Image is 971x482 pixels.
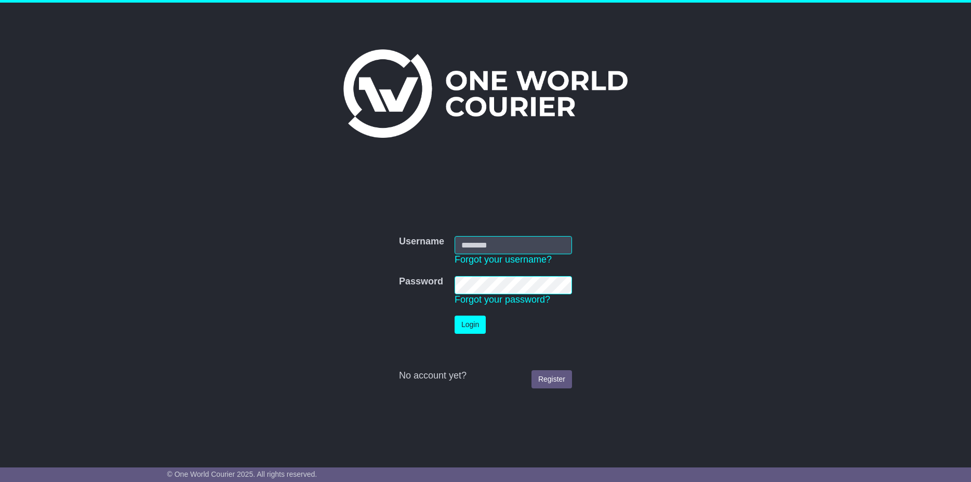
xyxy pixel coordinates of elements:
div: No account yet? [399,370,572,382]
a: Forgot your password? [455,294,550,305]
a: Register [531,370,572,388]
span: © One World Courier 2025. All rights reserved. [167,470,317,478]
label: Username [399,236,444,247]
label: Password [399,276,443,288]
img: One World [343,49,627,138]
button: Login [455,316,486,334]
a: Forgot your username? [455,254,552,265]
